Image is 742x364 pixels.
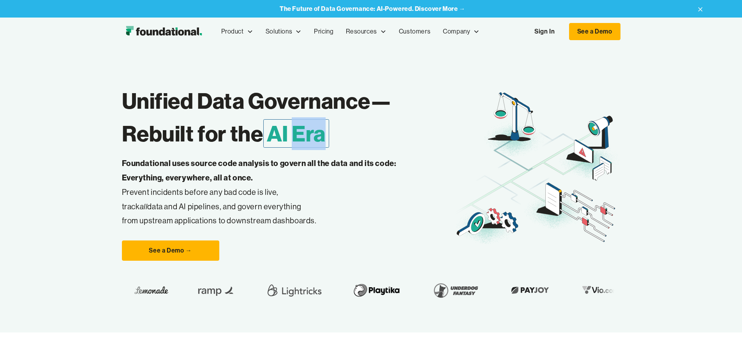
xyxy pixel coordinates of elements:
[280,5,465,12] a: The Future of Data Governance: AI-Powered. Discover More →
[122,158,397,182] strong: Foundational uses source code analysis to govern all the data and its code: Everything, everywher...
[122,24,206,39] img: Foundational Logo
[569,23,620,40] a: See a Demo
[703,327,742,364] iframe: To enrich screen reader interactions, please activate Accessibility in Grammarly extension settings
[443,27,470,37] div: Company
[340,19,392,44] div: Resources
[393,19,437,44] a: Customers
[346,27,377,37] div: Resources
[256,279,315,301] img: Lightricks
[498,284,544,296] img: Payjoy
[184,279,231,301] img: Ramp
[263,119,330,148] span: AI Era
[308,19,340,44] a: Pricing
[122,240,219,261] a: See a Demo →
[340,279,395,301] img: Playtika
[140,201,148,211] em: all
[221,27,244,37] div: Product
[703,327,742,364] div: Chat Widget
[420,279,473,301] img: Underdog Fantasy
[122,156,421,228] p: Prevent incidents before any bad code is live, track data and AI pipelines, and govern everything...
[259,19,308,44] div: Solutions
[437,19,486,44] div: Company
[125,284,159,296] img: Lemonade
[122,24,206,39] a: home
[215,19,259,44] div: Product
[122,85,454,150] h1: Unified Data Governance— Rebuilt for the
[266,27,292,37] div: Solutions
[569,284,614,296] img: Vio.com
[527,23,562,40] a: Sign In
